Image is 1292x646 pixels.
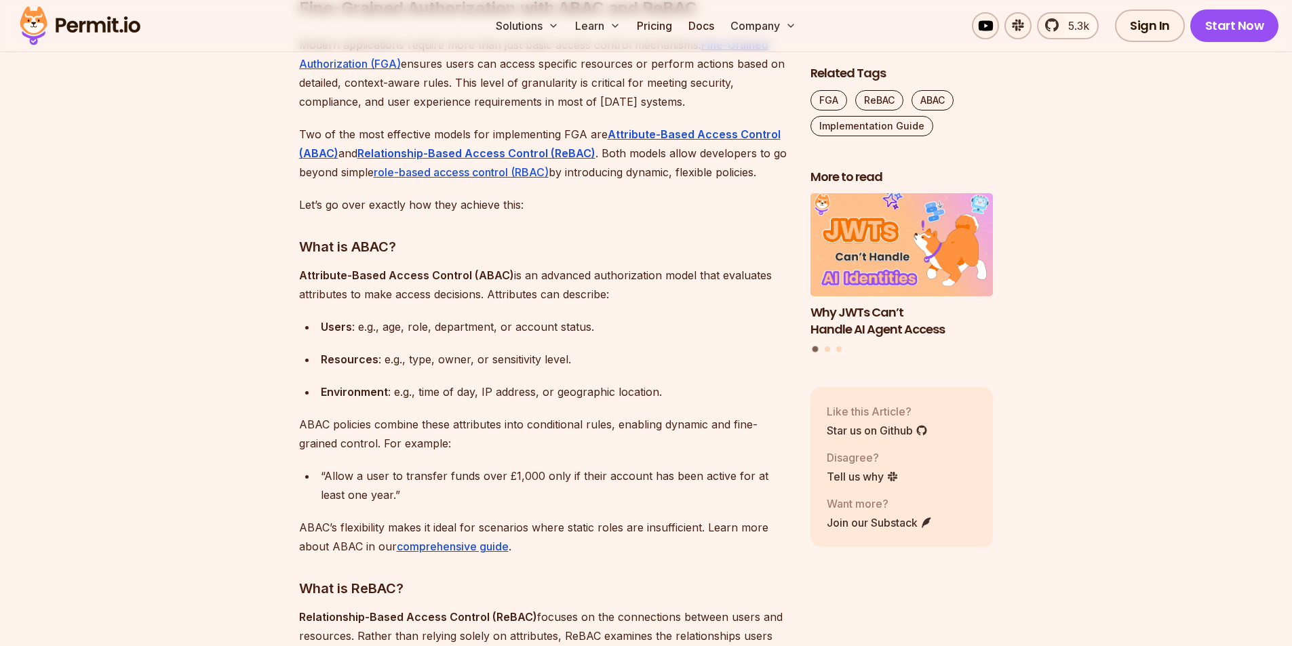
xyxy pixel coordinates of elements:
[1190,9,1279,42] a: Start Now
[299,578,789,599] h3: What is ReBAC?
[299,518,789,556] p: ABAC’s flexibility makes it ideal for scenarios where static roles are insufficient. Learn more a...
[810,194,994,338] li: 1 of 3
[810,304,994,338] h3: Why JWTs Can’t Handle AI Agent Access
[570,12,626,39] button: Learn
[321,385,388,399] strong: Environment
[810,169,994,186] h2: More to read
[14,3,146,49] img: Permit logo
[299,236,789,258] h3: What is ABAC?
[321,466,789,504] div: “Allow a user to transfer funds over £1,000 only if their account has been active for at least on...
[912,90,954,110] a: ABAC
[321,320,352,334] strong: Users
[810,65,994,82] h2: Related Tags
[827,468,899,485] a: Tell us why
[490,12,564,39] button: Solutions
[1037,12,1099,39] a: 5.3k
[1115,9,1185,42] a: Sign In
[827,496,933,512] p: Want more?
[299,268,514,282] strong: Attribute-Based Access Control (ABAC)
[825,347,830,352] button: Go to slide 2
[357,146,595,160] a: Relationship-Based Access Control (ReBAC)
[299,610,537,624] strong: Relationship-Based Access Control (ReBAC)
[683,12,720,39] a: Docs
[321,317,789,336] div: : e.g., age, role, department, or account status.
[1060,18,1089,34] span: 5.3k
[631,12,678,39] a: Pricing
[855,90,903,110] a: ReBAC
[827,403,928,420] p: Like this Article?
[321,350,789,369] div: : e.g., type, owner, or sensitivity level.
[836,347,842,352] button: Go to slide 3
[299,195,789,214] p: Let’s go over exactly how they achieve this:
[810,90,847,110] a: FGA
[299,35,789,111] p: Modern applications require more than just basic access control mechanisms. ensures users can acc...
[374,165,549,179] a: role-based access control (RBAC)
[299,415,789,453] p: ABAC policies combine these attributes into conditional rules, enabling dynamic and fine-grained ...
[321,382,789,401] div: : e.g., time of day, IP address, or geographic location.
[810,116,933,136] a: Implementation Guide
[827,422,928,439] a: Star us on Github
[810,194,994,355] div: Posts
[299,266,789,304] p: is an advanced authorization model that evaluates attributes to make access decisions. Attributes...
[725,12,802,39] button: Company
[299,125,789,182] p: Two of the most effective models for implementing FGA are and . Both models allow developers to g...
[813,346,819,352] button: Go to slide 1
[827,514,933,531] a: Join our Substack
[321,352,378,366] strong: Resources
[810,194,994,338] a: Why JWTs Can’t Handle AI Agent AccessWhy JWTs Can’t Handle AI Agent Access
[397,540,509,553] a: comprehensive guide
[827,449,899,466] p: Disagree?
[810,194,994,297] img: Why JWTs Can’t Handle AI Agent Access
